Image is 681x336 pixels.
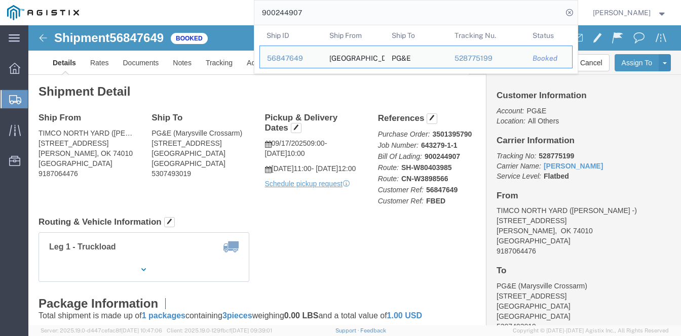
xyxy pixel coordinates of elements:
[322,25,385,46] th: Ship From
[593,7,651,18] span: JJ Bighorse
[525,25,573,46] th: Status
[513,326,669,335] span: Copyright © [DATE]-[DATE] Agistix Inc., All Rights Reserved
[592,7,667,19] button: [PERSON_NAME]
[231,327,272,333] span: [DATE] 09:39:01
[254,1,562,25] input: Search for shipment number, reference number
[385,25,447,46] th: Ship To
[447,25,525,46] th: Tracking Nu.
[454,53,518,64] div: 528775199
[7,5,79,20] img: logo
[329,46,377,68] div: TIMCO NORTH YARD
[259,25,578,73] table: Search Results
[360,327,386,333] a: Feedback
[41,327,162,333] span: Server: 2025.19.0-d447cefac8f
[121,327,162,333] span: [DATE] 10:47:06
[335,327,361,333] a: Support
[259,25,322,46] th: Ship ID
[392,46,411,68] div: PG&E
[167,327,272,333] span: Client: 2025.19.0-129fbcf
[267,53,315,64] div: 56847649
[28,25,681,325] iframe: FS Legacy Container
[533,53,565,64] div: Booked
